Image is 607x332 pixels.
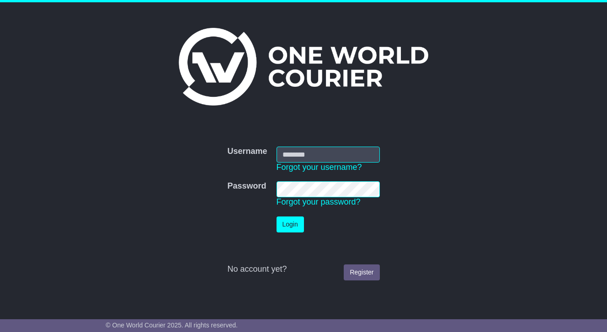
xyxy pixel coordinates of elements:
[227,181,266,191] label: Password
[277,163,362,172] a: Forgot your username?
[106,321,238,329] span: © One World Courier 2025. All rights reserved.
[277,216,304,232] button: Login
[277,197,361,206] a: Forgot your password?
[179,28,428,105] img: One World
[227,264,379,274] div: No account yet?
[227,147,267,157] label: Username
[344,264,379,280] a: Register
